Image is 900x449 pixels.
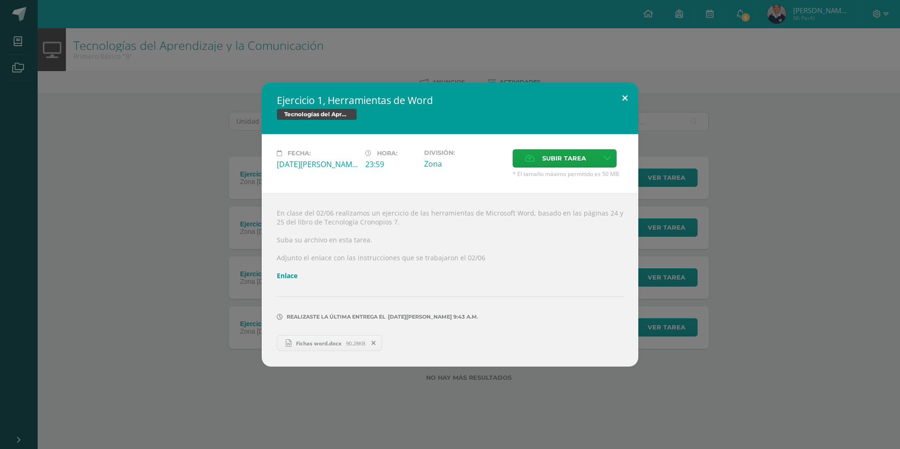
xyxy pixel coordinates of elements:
[262,193,638,367] div: En clase del 02/06 realizamos un ejercicio de las herramientas de Microsoft Word, basado en las p...
[424,159,505,169] div: Zona
[277,159,358,169] div: [DATE][PERSON_NAME]
[513,170,623,178] span: * El tamaño máximo permitido es 50 MB
[277,94,623,107] h2: Ejercicio 1, Herramientas de Word
[346,340,365,347] span: 90.28KB
[277,271,297,280] a: Enlace
[291,340,346,347] span: Fichas word.docx
[377,150,397,157] span: Hora:
[277,335,382,351] a: Fichas word.docx 90.28KB
[277,109,357,120] span: Tecnologías del Aprendizaje y la Comunicación
[365,159,417,169] div: 23:59
[611,82,638,114] button: Close (Esc)
[424,149,505,156] label: División:
[288,150,311,157] span: Fecha:
[366,338,382,348] span: Remover entrega
[542,150,586,167] span: Subir tarea
[287,313,386,320] span: Realizaste la última entrega el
